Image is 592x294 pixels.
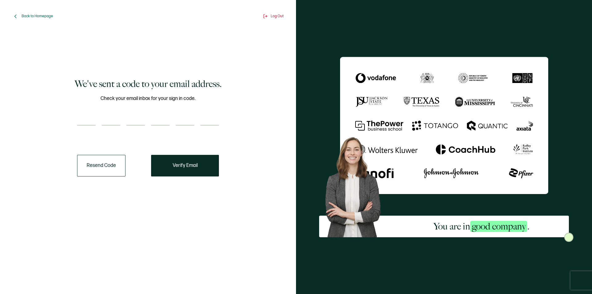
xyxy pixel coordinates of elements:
[173,163,198,168] span: Verify Email
[434,220,529,233] h2: You are in .
[561,264,592,294] iframe: Chat Widget
[22,14,53,19] span: Back to Homepage
[75,78,222,90] h1: We've sent a code to your email address.
[101,95,195,102] span: Check your email inbox for your sign in code.
[151,155,219,176] button: Verify Email
[340,57,548,194] img: Sertifier We've sent a code to your email address.
[470,221,527,232] span: good company
[77,155,125,176] button: Resend Code
[271,14,284,19] span: Log Out
[564,233,573,242] img: Sertifier Signup
[319,132,394,237] img: Sertifier Signup - You are in <span class="strong-h">good company</span>. Hero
